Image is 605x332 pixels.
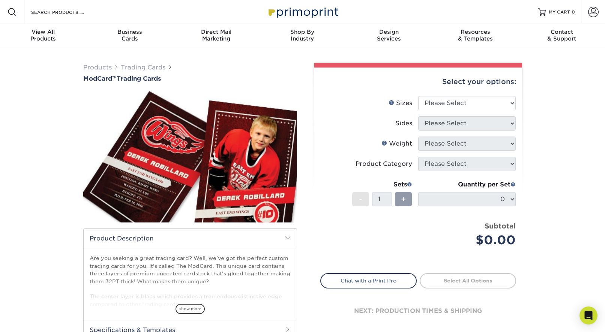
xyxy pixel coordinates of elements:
[176,304,205,314] span: show more
[579,306,597,324] div: Open Intercom Messenger
[265,4,340,20] img: Primoprint
[90,254,291,308] p: Are you seeking a great trading card? Well, we've got the perfect custom trading cards for you. I...
[30,8,104,17] input: SEARCH PRODUCTS.....
[173,29,259,42] div: Marketing
[259,29,345,35] span: Shop By
[395,119,412,128] div: Sides
[173,29,259,35] span: Direct Mail
[519,24,605,48] a: Contact& Support
[173,24,259,48] a: Direct MailMarketing
[420,273,516,288] a: Select All Options
[259,24,345,48] a: Shop ByIndustry
[86,24,173,48] a: BusinessCards
[86,29,173,42] div: Cards
[83,75,297,82] a: ModCard™Trading Cards
[346,29,432,42] div: Services
[432,24,518,48] a: Resources& Templates
[121,64,165,71] a: Trading Cards
[86,29,173,35] span: Business
[432,29,518,42] div: & Templates
[83,75,297,82] h1: Trading Cards
[352,180,412,189] div: Sets
[84,229,297,248] h2: Product Description
[549,9,570,15] span: MY CART
[356,159,412,168] div: Product Category
[320,68,516,96] div: Select your options:
[83,83,297,231] img: ModCard™ 01
[346,24,432,48] a: DesignServices
[346,29,432,35] span: Design
[259,29,345,42] div: Industry
[401,194,406,205] span: +
[381,139,412,148] div: Weight
[432,29,518,35] span: Resources
[519,29,605,42] div: & Support
[424,231,516,249] div: $0.00
[83,64,112,71] a: Products
[485,222,516,230] strong: Subtotal
[519,29,605,35] span: Contact
[572,9,575,15] span: 0
[359,194,362,205] span: -
[389,99,412,108] div: Sizes
[83,75,117,82] span: ModCard™
[418,180,516,189] div: Quantity per Set
[320,273,417,288] a: Chat with a Print Pro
